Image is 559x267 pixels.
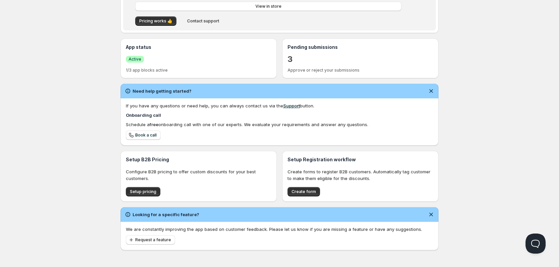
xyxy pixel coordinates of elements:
[133,88,191,94] h2: Need help getting started?
[129,57,141,62] span: Active
[292,189,316,194] span: Create form
[526,234,546,254] iframe: Help Scout Beacon - Open
[126,68,271,73] p: 1/3 app blocks active
[126,187,160,196] button: Setup pricing
[288,187,320,196] button: Create form
[426,86,436,96] button: Dismiss notification
[135,2,401,11] a: View in store
[126,156,271,163] h3: Setup B2B Pricing
[126,112,433,118] h4: Onboarding call
[126,168,271,182] p: Configure B2B pricing to offer custom discounts for your best customers.
[288,168,433,182] p: Create forms to register B2B customers. Automatically tag customer to make them eligible for the ...
[283,103,300,108] a: Support
[133,211,199,218] h2: Looking for a specific feature?
[135,132,157,138] span: Book a call
[126,102,433,109] div: If you have any questions or need help, you can always contact us via the button.
[135,237,171,243] span: Request a feature
[255,4,282,9] span: View in store
[150,122,158,127] b: free
[288,156,433,163] h3: Setup Registration workflow
[288,54,293,65] a: 3
[130,189,156,194] span: Setup pricing
[288,44,433,51] h3: Pending submissions
[126,44,271,51] h3: App status
[135,16,176,26] button: Pricing works 👍
[183,16,223,26] button: Contact support
[187,18,219,24] span: Contact support
[126,235,175,245] button: Request a feature
[139,18,172,24] span: Pricing works 👍
[126,56,144,63] a: SuccessActive
[288,68,433,73] p: Approve or reject your submissions
[426,210,436,219] button: Dismiss notification
[126,130,161,140] a: Book a call
[126,121,433,128] div: Schedule a onboarding call with one of our experts. We evaluate your requirements and answer any ...
[126,226,433,233] p: We are constantly improving the app based on customer feedback. Please let us know if you are mis...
